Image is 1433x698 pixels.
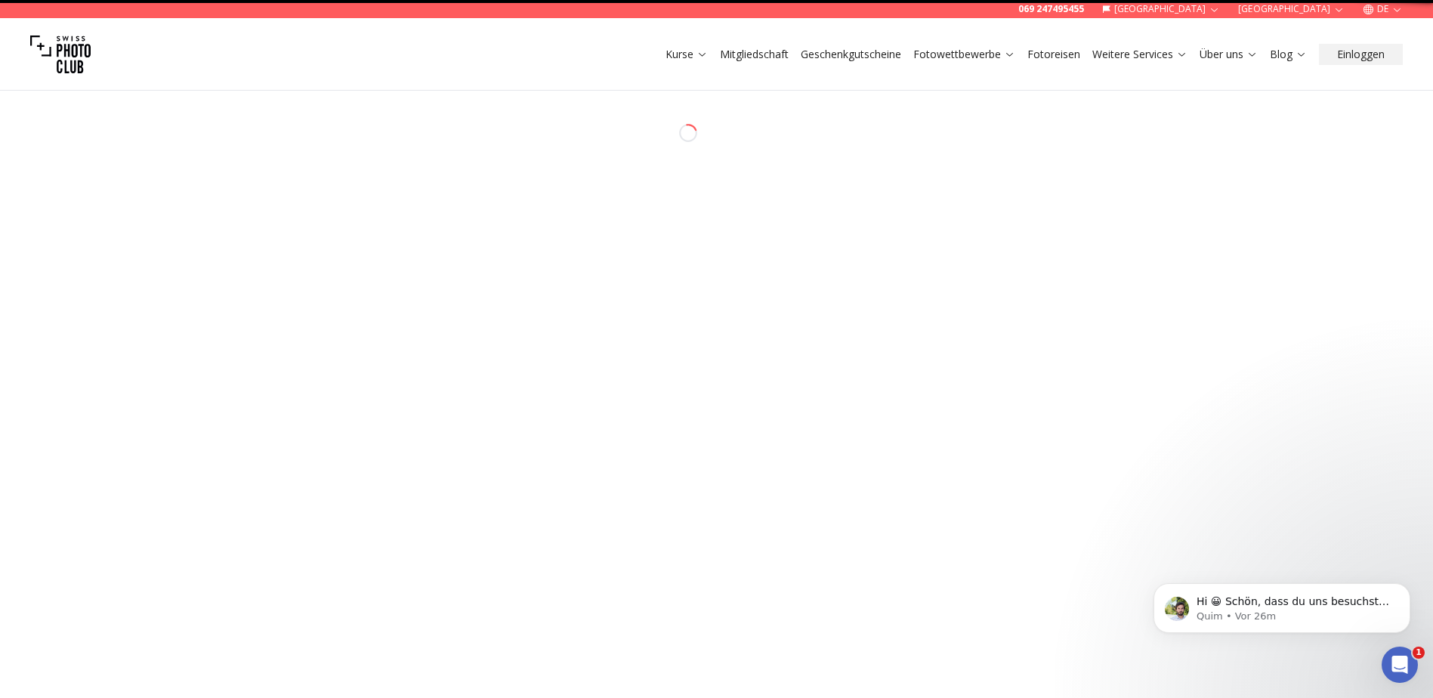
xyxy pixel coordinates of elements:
[1319,44,1403,65] button: Einloggen
[795,44,907,65] button: Geschenkgutscheine
[1264,44,1313,65] button: Blog
[1413,647,1425,659] span: 1
[1027,47,1080,62] a: Fotoreisen
[1131,551,1433,657] iframe: Intercom notifications Nachricht
[913,47,1015,62] a: Fotowettbewerbe
[1194,44,1264,65] button: Über uns
[1270,47,1307,62] a: Blog
[666,47,708,62] a: Kurse
[801,47,901,62] a: Geschenkgutscheine
[1021,44,1086,65] button: Fotoreisen
[720,47,789,62] a: Mitgliedschaft
[1200,47,1258,62] a: Über uns
[1092,47,1187,62] a: Weitere Services
[714,44,795,65] button: Mitgliedschaft
[1086,44,1194,65] button: Weitere Services
[1382,647,1418,683] iframe: Intercom live chat
[1018,3,1084,15] a: 069 247495455
[907,44,1021,65] button: Fotowettbewerbe
[659,44,714,65] button: Kurse
[30,24,91,85] img: Swiss photo club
